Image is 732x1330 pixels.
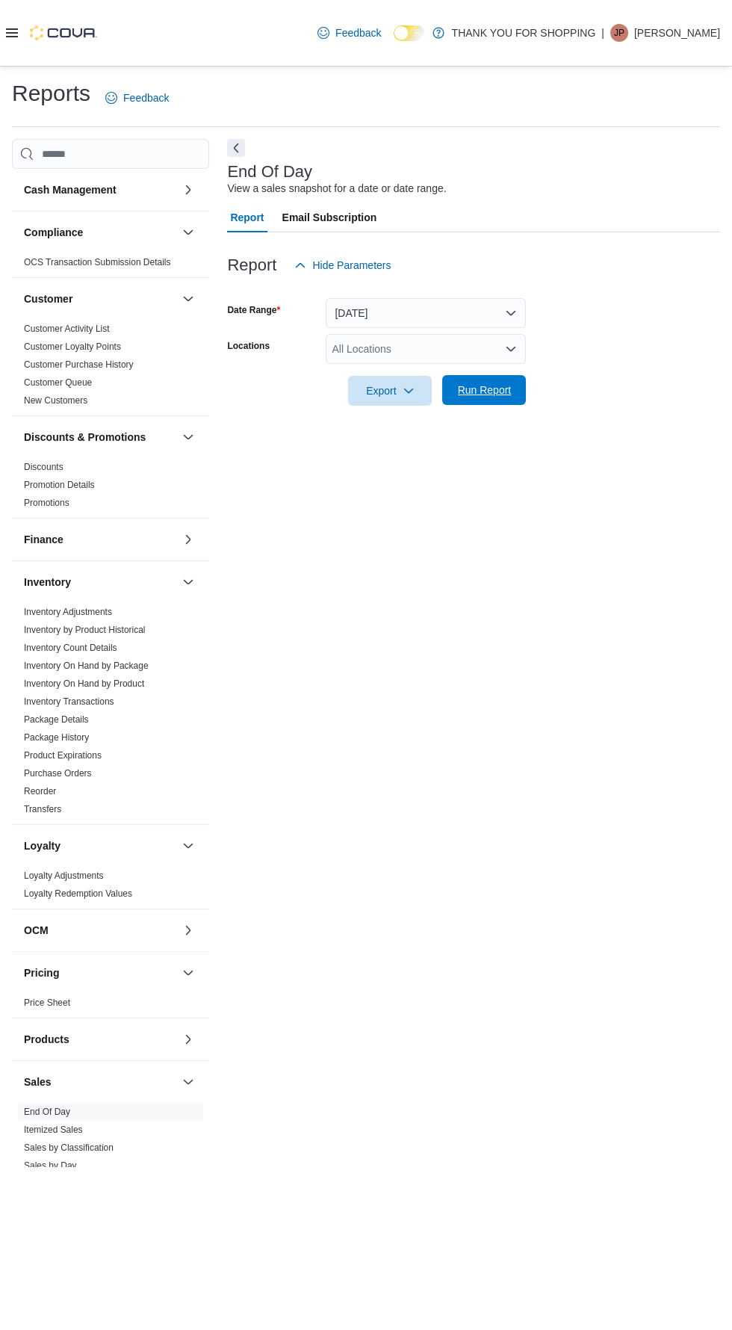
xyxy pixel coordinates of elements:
[24,624,146,636] span: Inventory by Product Historical
[12,253,209,277] div: Compliance
[24,965,176,980] button: Pricing
[227,181,446,197] div: View a sales snapshot for a date or date range.
[24,678,144,689] a: Inventory On Hand by Product
[227,139,245,157] button: Next
[179,837,197,855] button: Loyalty
[24,1160,77,1171] a: Sales by Day
[610,24,628,42] div: Joe Pepe
[24,998,70,1008] a: Price Sheet
[24,714,89,725] a: Package Details
[24,731,89,743] span: Package History
[24,660,149,672] span: Inventory On Hand by Package
[394,41,394,42] span: Dark Mode
[12,867,209,909] div: Loyalty
[24,1142,114,1154] span: Sales by Classification
[24,430,146,445] h3: Discounts & Promotions
[24,696,114,708] span: Inventory Transactions
[24,965,59,980] h3: Pricing
[24,625,146,635] a: Inventory by Product Historical
[24,606,112,618] span: Inventory Adjustments
[394,25,425,41] input: Dark Mode
[24,291,72,306] h3: Customer
[24,888,132,900] span: Loyalty Redemption Values
[24,395,87,406] a: New Customers
[227,304,280,316] label: Date Range
[24,291,176,306] button: Customer
[24,1142,114,1153] a: Sales by Classification
[24,732,89,743] a: Package History
[24,498,69,508] a: Promotions
[24,1032,176,1047] button: Products
[24,714,89,726] span: Package Details
[24,678,144,690] span: Inventory On Hand by Product
[179,964,197,982] button: Pricing
[230,202,264,232] span: Report
[24,324,110,334] a: Customer Activity List
[24,1074,52,1089] h3: Sales
[634,24,720,42] p: [PERSON_NAME]
[24,888,132,899] a: Loyalty Redemption Values
[357,376,423,406] span: Export
[24,225,176,240] button: Compliance
[24,359,134,371] span: Customer Purchase History
[24,923,49,938] h3: OCM
[335,25,381,40] span: Feedback
[24,803,61,815] span: Transfers
[179,573,197,591] button: Inventory
[24,997,70,1009] span: Price Sheet
[24,607,112,617] a: Inventory Adjustments
[179,1073,197,1091] button: Sales
[24,341,121,352] a: Customer Loyalty Points
[24,479,95,491] span: Promotion Details
[24,341,121,353] span: Customer Loyalty Points
[227,256,276,274] h3: Report
[24,575,71,590] h3: Inventory
[24,1032,69,1047] h3: Products
[227,340,270,352] label: Locations
[24,643,117,653] a: Inventory Count Details
[24,323,110,335] span: Customer Activity List
[24,377,92,389] span: Customer Queue
[24,642,117,654] span: Inventory Count Details
[24,661,149,671] a: Inventory On Hand by Package
[24,225,83,240] h3: Compliance
[24,575,176,590] button: Inventory
[458,383,512,398] span: Run Report
[24,377,92,388] a: Customer Queue
[24,359,134,370] a: Customer Purchase History
[288,250,397,280] button: Hide Parameters
[179,428,197,446] button: Discounts & Promotions
[179,290,197,308] button: Customer
[601,24,604,42] p: |
[24,767,92,779] span: Purchase Orders
[326,298,526,328] button: [DATE]
[24,696,114,707] a: Inventory Transactions
[442,375,526,405] button: Run Report
[12,320,209,415] div: Customer
[505,343,517,355] button: Open list of options
[24,532,176,547] button: Finance
[24,804,61,814] a: Transfers
[179,223,197,241] button: Compliance
[311,18,387,48] a: Feedback
[24,768,92,779] a: Purchase Orders
[24,870,104,882] span: Loyalty Adjustments
[227,163,312,181] h3: End Of Day
[24,395,87,406] span: New Customers
[24,786,56,797] a: Reorder
[30,25,97,40] img: Cova
[24,1124,83,1136] span: Itemized Sales
[24,749,102,761] span: Product Expirations
[24,750,102,761] a: Product Expirations
[24,182,176,197] button: Cash Management
[99,83,175,113] a: Feedback
[24,532,63,547] h3: Finance
[12,994,209,1018] div: Pricing
[24,462,63,472] a: Discounts
[24,1074,176,1089] button: Sales
[24,461,63,473] span: Discounts
[179,181,197,199] button: Cash Management
[179,921,197,939] button: OCM
[24,497,69,509] span: Promotions
[179,1030,197,1048] button: Products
